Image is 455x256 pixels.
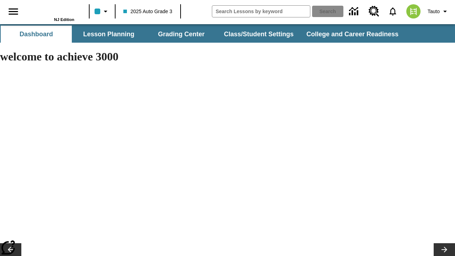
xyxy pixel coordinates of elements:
[123,8,172,15] span: 2025 Auto Grade 3
[212,6,310,17] input: search field
[3,1,24,22] button: Open side menu
[402,2,425,21] button: Select a new avatar
[425,5,452,18] button: Profile/Settings
[28,2,74,22] div: Home
[434,243,455,256] button: Lesson carousel, Next
[301,26,404,43] button: College and Career Readiness
[92,5,113,18] button: Class color is light blue. Change class color
[406,4,421,18] img: avatar image
[146,26,217,43] button: Grading Center
[73,26,144,43] button: Lesson Planning
[384,2,402,21] a: Notifications
[1,26,72,43] button: Dashboard
[28,3,74,17] a: Home
[218,26,299,43] button: Class/Student Settings
[345,2,364,21] a: Data Center
[54,17,74,22] span: NJ Edition
[364,2,384,21] a: Resource Center, Will open in new tab
[428,8,440,15] span: Tauto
